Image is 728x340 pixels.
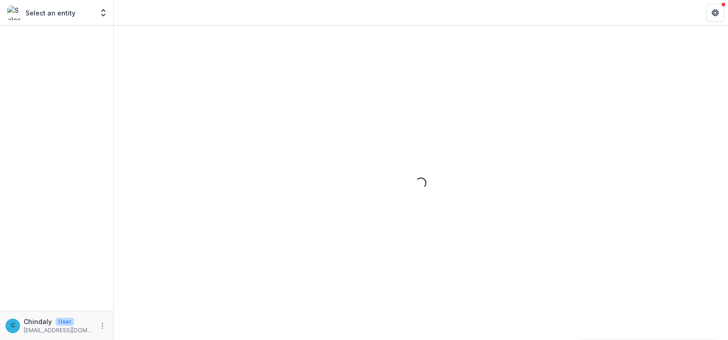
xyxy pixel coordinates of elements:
p: [EMAIL_ADDRESS][DOMAIN_NAME] [24,326,93,335]
div: Chindaly [11,323,15,329]
p: Select an entity [25,8,76,18]
button: More [97,320,108,331]
p: User [56,318,74,326]
button: Open entity switcher [97,4,110,22]
img: Select an entity [7,5,22,20]
button: Get Help [706,4,724,22]
p: Chindaly [24,317,52,326]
